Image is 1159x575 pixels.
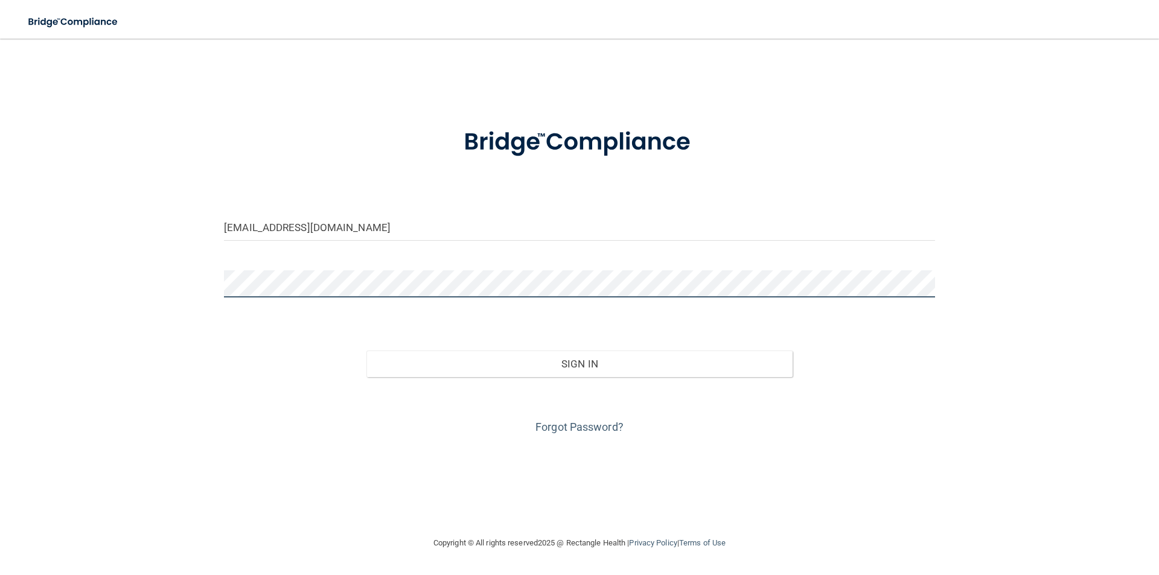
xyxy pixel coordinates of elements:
[439,111,720,174] img: bridge_compliance_login_screen.278c3ca4.svg
[679,538,726,547] a: Terms of Use
[359,524,800,562] div: Copyright © All rights reserved 2025 @ Rectangle Health | |
[224,214,935,241] input: Email
[18,10,129,34] img: bridge_compliance_login_screen.278c3ca4.svg
[366,351,793,377] button: Sign In
[535,421,624,433] a: Forgot Password?
[629,538,677,547] a: Privacy Policy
